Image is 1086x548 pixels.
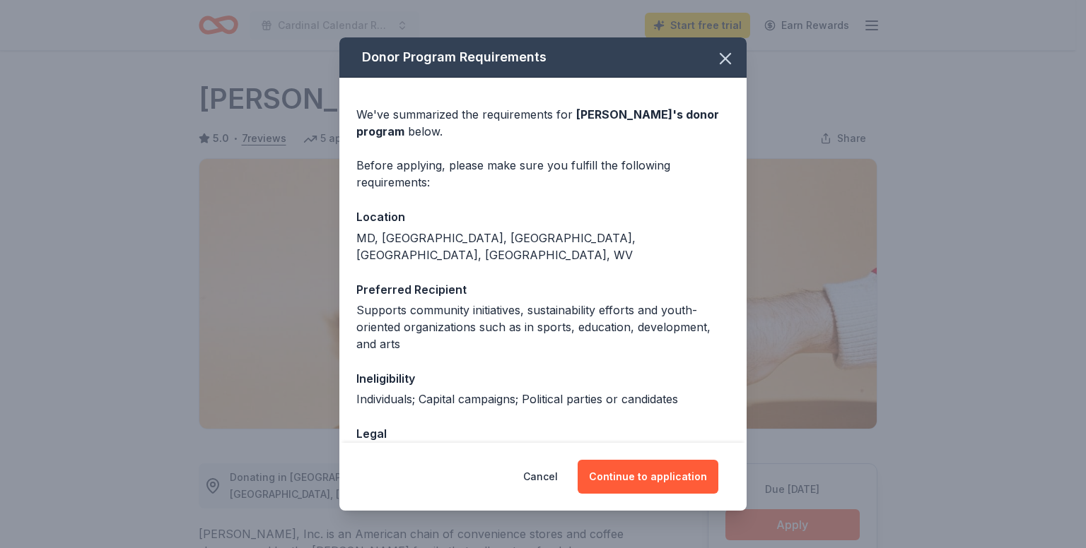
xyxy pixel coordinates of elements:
div: Donor Program Requirements [339,37,747,78]
div: Individuals; Capital campaigns; Political parties or candidates [356,391,730,407]
div: Ineligibility [356,369,730,388]
div: Preferred Recipient [356,280,730,299]
div: MD, [GEOGRAPHIC_DATA], [GEOGRAPHIC_DATA], [GEOGRAPHIC_DATA], [GEOGRAPHIC_DATA], WV [356,230,730,263]
div: Before applying, please make sure you fulfill the following requirements: [356,157,730,191]
div: We've summarized the requirements for below. [356,106,730,140]
button: Cancel [523,460,558,494]
div: Legal [356,424,730,443]
div: Location [356,208,730,226]
button: Continue to application [578,460,718,494]
div: Supports community initiatives, sustainability efforts and youth-oriented organizations such as i... [356,302,730,352]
